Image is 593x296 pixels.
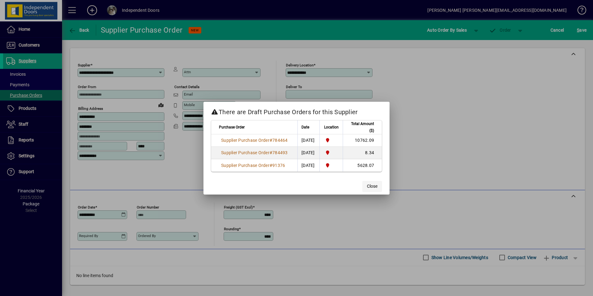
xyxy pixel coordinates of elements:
a: Supplier Purchase Order#784464 [219,137,290,144]
span: Christchurch [323,137,339,144]
span: # [270,163,272,168]
td: [DATE] [297,147,319,159]
span: Purchase Order [219,124,245,131]
span: Total Amount ($) [347,120,374,134]
span: Christchurch [323,162,339,169]
td: 10762.09 [343,134,382,147]
span: Date [301,124,309,131]
span: 91376 [272,163,285,168]
span: # [270,138,272,143]
span: Supplier Purchase Order [221,150,270,155]
span: Supplier Purchase Order [221,138,270,143]
td: 5628.07 [343,159,382,172]
td: [DATE] [297,134,319,147]
td: [DATE] [297,159,319,172]
span: Supplier Purchase Order [221,163,270,168]
span: Close [367,183,377,190]
span: # [270,150,272,155]
span: Location [324,124,339,131]
h2: There are Draft Purchase Orders for this Supplier [203,102,390,120]
span: 784493 [272,150,288,155]
a: Supplier Purchase Order#91376 [219,162,287,169]
span: 784464 [272,138,288,143]
button: Close [362,181,382,192]
td: 8.34 [343,147,382,159]
span: Christchurch [323,149,339,156]
a: Supplier Purchase Order#784493 [219,149,290,156]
